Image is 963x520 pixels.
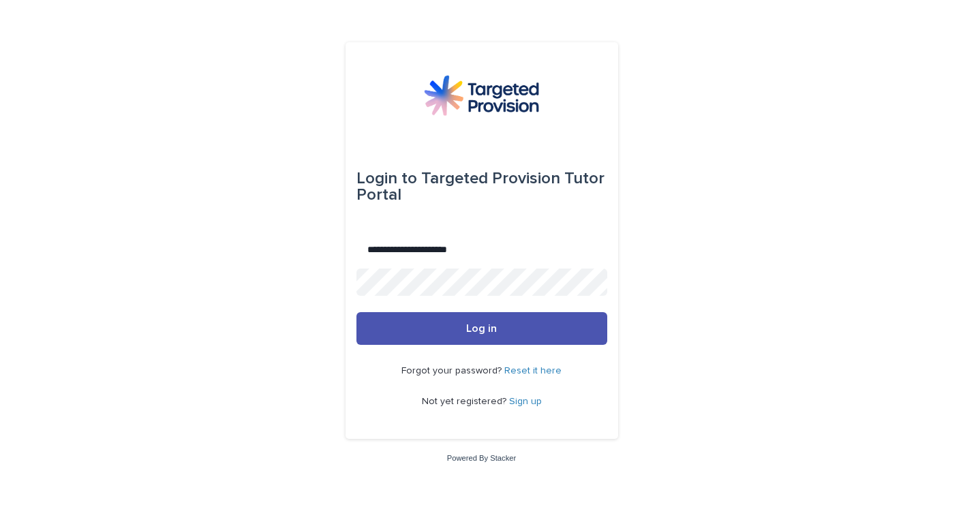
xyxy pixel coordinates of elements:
[466,323,497,334] span: Log in
[401,366,504,376] span: Forgot your password?
[422,397,509,406] span: Not yet registered?
[356,159,607,214] div: Targeted Provision Tutor Portal
[509,397,542,406] a: Sign up
[447,454,516,462] a: Powered By Stacker
[424,75,538,116] img: M5nRWzHhSzIhMunXDL62
[356,170,417,187] span: Login to
[356,312,607,345] button: Log in
[504,366,562,376] a: Reset it here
